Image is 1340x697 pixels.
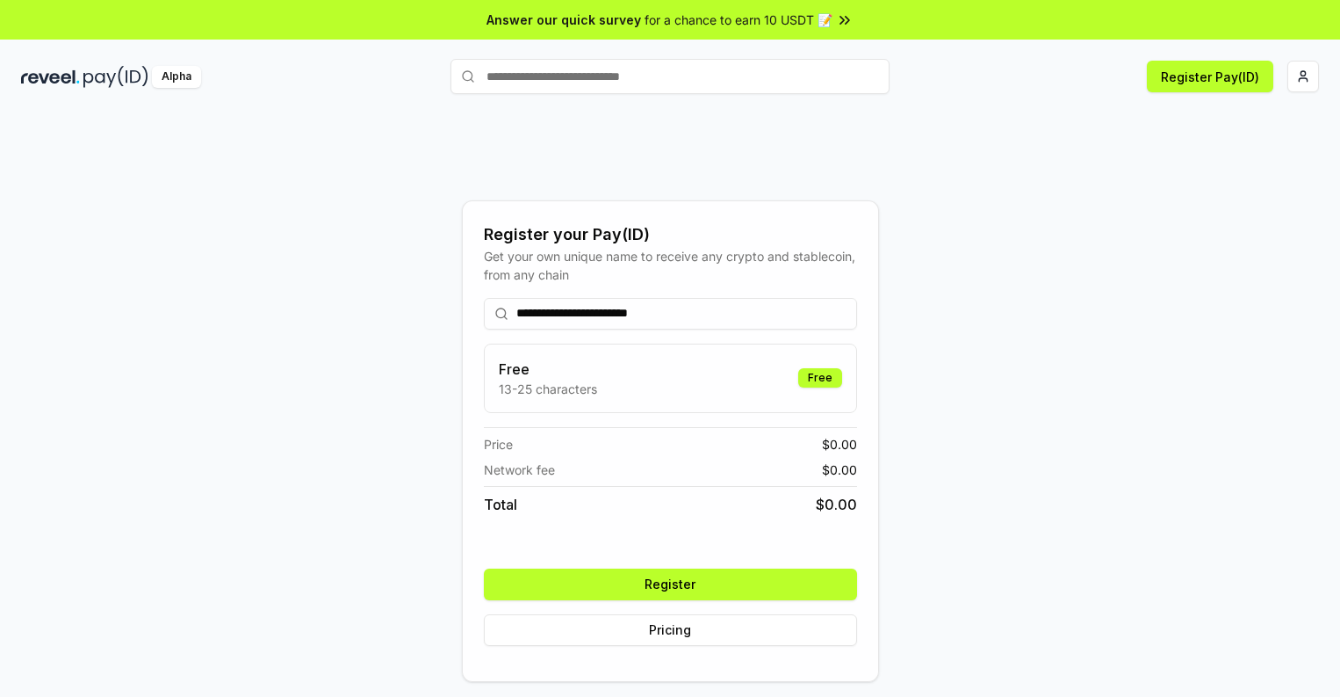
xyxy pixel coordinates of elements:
[21,66,80,88] img: reveel_dark
[1147,61,1273,92] button: Register Pay(ID)
[798,368,842,388] div: Free
[484,569,857,600] button: Register
[645,11,832,29] span: for a chance to earn 10 USDT 📝
[484,435,513,454] span: Price
[152,66,201,88] div: Alpha
[484,247,857,284] div: Get your own unique name to receive any crypto and stablecoin, from any chain
[816,494,857,515] span: $ 0.00
[484,494,517,515] span: Total
[484,614,857,646] button: Pricing
[499,380,597,398] p: 13-25 characters
[83,66,148,88] img: pay_id
[499,359,597,380] h3: Free
[484,461,555,479] span: Network fee
[822,435,857,454] span: $ 0.00
[822,461,857,479] span: $ 0.00
[484,222,857,247] div: Register your Pay(ID)
[486,11,641,29] span: Answer our quick survey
